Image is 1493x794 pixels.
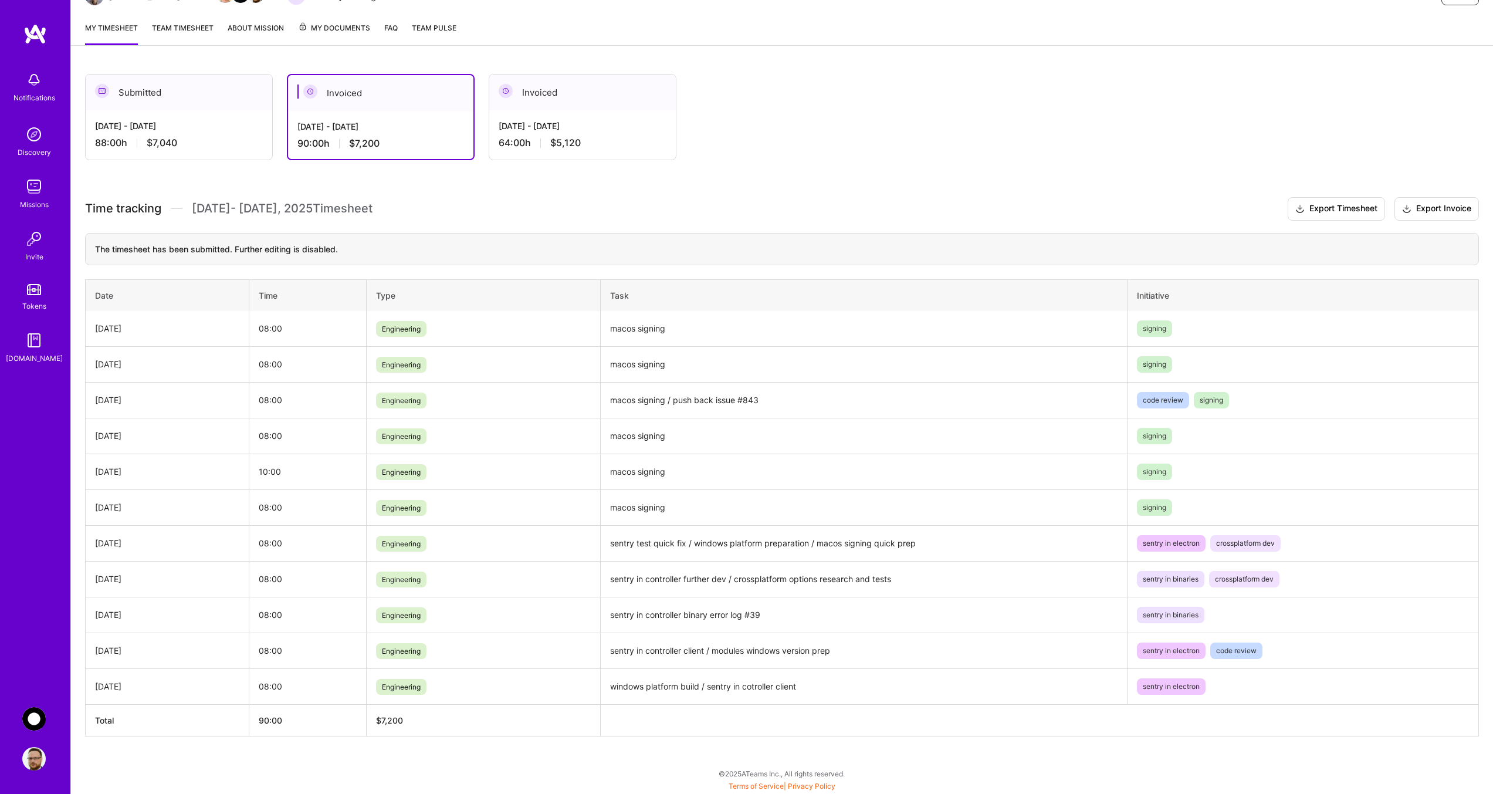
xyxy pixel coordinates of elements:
[788,782,835,790] a: Privacy Policy
[95,537,239,549] div: [DATE]
[376,500,426,516] span: Engineering
[376,643,426,659] span: Engineering
[228,22,284,45] a: About Mission
[499,137,666,149] div: 64:00 h
[366,279,600,311] th: Type
[376,572,426,587] span: Engineering
[376,428,426,444] span: Engineering
[298,22,370,45] a: My Documents
[95,120,263,132] div: [DATE] - [DATE]
[18,146,51,158] div: Discovery
[86,279,249,311] th: Date
[22,123,46,146] img: discovery
[249,704,367,736] th: 90:00
[249,668,367,704] td: 08:00
[249,418,367,454] td: 08:00
[1295,203,1305,215] i: icon Download
[249,454,367,489] td: 10:00
[147,137,177,149] span: $7,040
[95,322,239,335] div: [DATE]
[550,137,581,149] span: $5,120
[1209,571,1279,587] span: crossplatform dev
[384,22,398,45] a: FAQ
[95,465,239,478] div: [DATE]
[95,84,109,98] img: Submitted
[86,75,272,110] div: Submitted
[376,607,426,623] span: Engineering
[601,668,1128,704] td: windows platform build / sentry in cotroller client
[729,782,784,790] a: Terms of Service
[22,707,46,731] img: AnyTeam: Team for AI-Powered Sales Platform
[601,454,1128,489] td: macos signing
[729,782,835,790] span: |
[601,346,1128,382] td: macos signing
[95,358,239,370] div: [DATE]
[1137,643,1206,659] span: sentry in electron
[298,22,370,35] span: My Documents
[376,393,426,408] span: Engineering
[22,175,46,198] img: teamwork
[376,679,426,695] span: Engineering
[27,284,41,295] img: tokens
[249,633,367,668] td: 08:00
[23,23,47,45] img: logo
[1137,571,1204,587] span: sentry in binaries
[1137,678,1206,695] span: sentry in electron
[6,352,63,364] div: [DOMAIN_NAME]
[376,536,426,552] span: Engineering
[1137,464,1172,480] span: signing
[22,747,46,771] img: User Avatar
[1137,607,1204,623] span: sentry in binaries
[489,75,676,110] div: Invoiced
[95,137,263,149] div: 88:00 h
[297,120,464,133] div: [DATE] - [DATE]
[297,137,464,150] div: 90:00 h
[95,501,239,513] div: [DATE]
[85,22,138,45] a: My timesheet
[95,430,239,442] div: [DATE]
[601,633,1128,668] td: sentry in controller client / modules windows version prep
[22,227,46,251] img: Invite
[412,23,456,32] span: Team Pulse
[95,609,239,621] div: [DATE]
[19,747,49,771] a: User Avatar
[1137,356,1172,373] span: signing
[601,597,1128,633] td: sentry in controller binary error log #39
[601,311,1128,347] td: macos signing
[1194,392,1229,408] span: signing
[601,279,1128,311] th: Task
[13,92,55,104] div: Notifications
[249,561,367,597] td: 08:00
[601,382,1128,418] td: macos signing / push back issue #843
[249,279,367,311] th: Time
[85,201,161,216] span: Time tracking
[22,68,46,92] img: bell
[1137,392,1189,408] span: code review
[20,198,49,211] div: Missions
[499,120,666,132] div: [DATE] - [DATE]
[376,321,426,337] span: Engineering
[1137,320,1172,337] span: signing
[249,382,367,418] td: 08:00
[192,201,373,216] span: [DATE] - [DATE] , 2025 Timesheet
[1394,197,1479,221] button: Export Invoice
[1402,203,1411,215] i: icon Download
[249,311,367,347] td: 08:00
[70,759,1493,788] div: © 2025 ATeams Inc., All rights reserved.
[25,251,43,263] div: Invite
[499,84,513,98] img: Invoiced
[249,597,367,633] td: 08:00
[86,704,249,736] th: Total
[85,233,1479,265] div: The timesheet has been submitted. Further editing is disabled.
[95,394,239,406] div: [DATE]
[288,75,473,111] div: Invoiced
[22,300,46,312] div: Tokens
[152,22,214,45] a: Team timesheet
[95,644,239,657] div: [DATE]
[412,22,456,45] a: Team Pulse
[601,525,1128,561] td: sentry test quick fix / windows platform preparation / macos signing quick prep
[303,85,317,99] img: Invoiced
[376,464,426,480] span: Engineering
[1210,643,1262,659] span: code review
[95,680,239,692] div: [DATE]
